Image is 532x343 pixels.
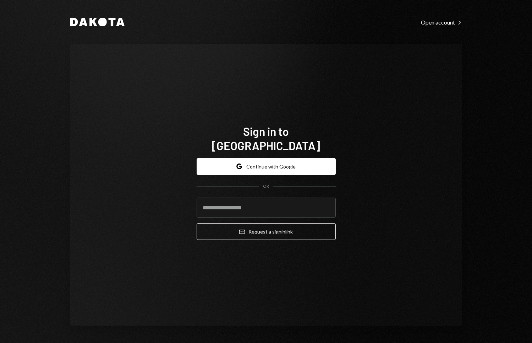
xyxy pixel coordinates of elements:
[263,183,269,189] div: OR
[421,19,462,26] div: Open account
[197,223,336,240] button: Request a signinlink
[197,158,336,175] button: Continue with Google
[421,18,462,26] a: Open account
[197,124,336,152] h1: Sign in to [GEOGRAPHIC_DATA]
